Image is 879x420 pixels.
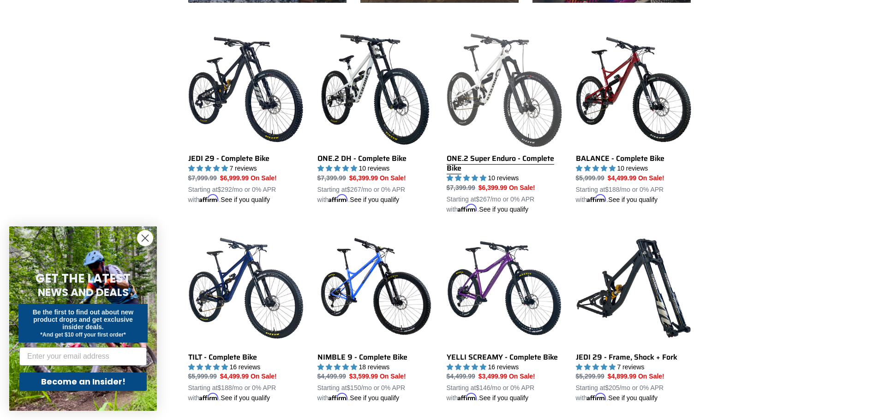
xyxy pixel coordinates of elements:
button: Close dialog [137,230,153,246]
span: *And get $10 off your first order* [40,331,126,338]
input: Enter your email address [19,347,147,366]
span: NEWS AND DEALS [38,285,129,300]
button: Become an Insider! [19,373,147,391]
span: GET THE LATEST [36,270,131,287]
span: Be the first to find out about new product drops and get exclusive insider deals. [33,308,134,331]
